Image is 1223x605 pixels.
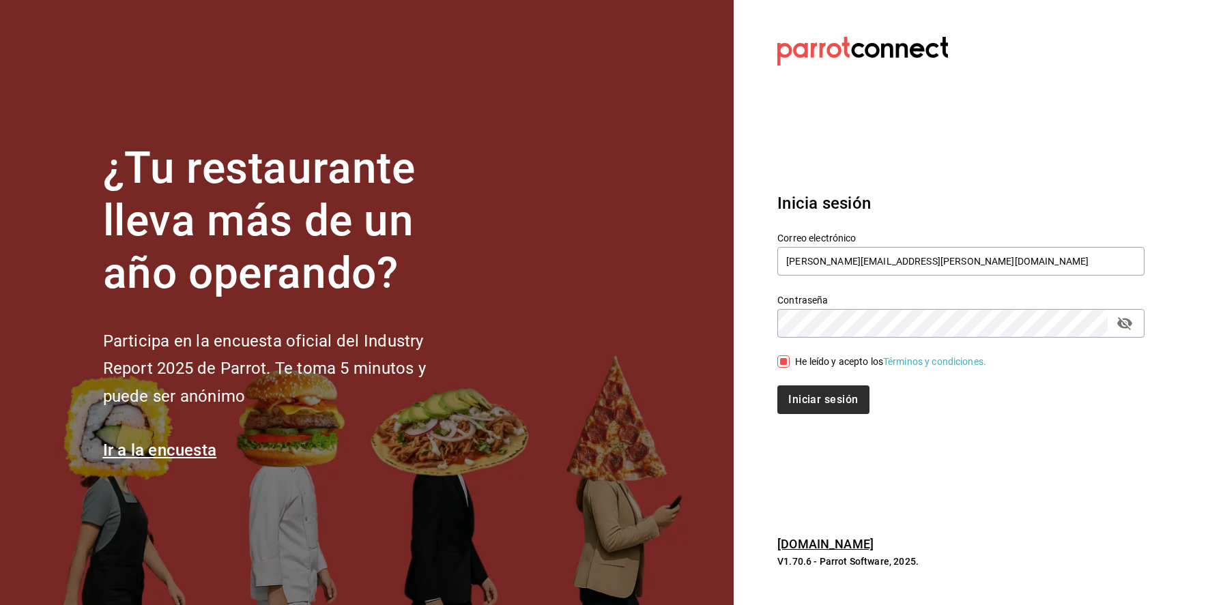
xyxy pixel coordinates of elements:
[777,247,1145,276] input: Ingresa tu correo electrónico
[103,441,217,460] a: Ir a la encuesta
[795,355,986,369] div: He leído y acepto los
[777,385,869,414] button: Iniciar sesión
[777,555,1145,568] p: V1.70.6 - Parrot Software, 2025.
[103,143,472,299] h1: ¿Tu restaurante lleva más de un año operando?
[1113,312,1136,335] button: passwordField
[777,295,1145,305] label: Contraseña
[777,191,1145,216] h3: Inicia sesión
[777,537,874,551] a: [DOMAIN_NAME]
[883,356,986,367] a: Términos y condiciones.
[777,233,1145,243] label: Correo electrónico
[103,327,472,411] h2: Participa en la encuesta oficial del Industry Report 2025 de Parrot. Te toma 5 minutos y puede se...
